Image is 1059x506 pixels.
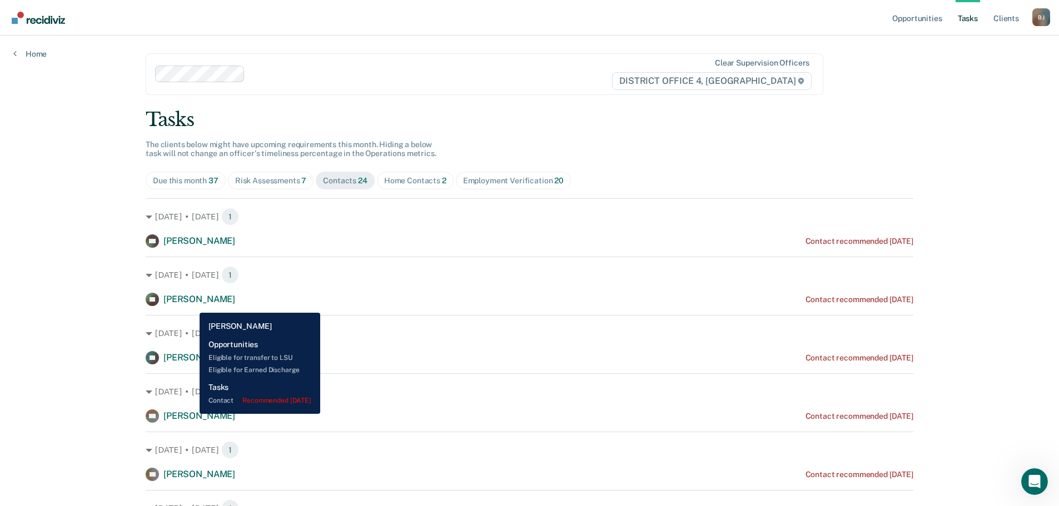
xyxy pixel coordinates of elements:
[163,410,235,421] span: [PERSON_NAME]
[163,294,235,304] span: [PERSON_NAME]
[463,176,564,186] div: Employment Verification
[442,176,446,185] span: 2
[163,236,235,246] span: [PERSON_NAME]
[146,108,913,131] div: Tasks
[612,72,812,90] span: DISTRICT OFFICE 4, [GEOGRAPHIC_DATA]
[13,49,47,59] a: Home
[153,176,218,186] div: Due this month
[221,324,239,342] span: 1
[221,208,239,226] span: 1
[221,441,239,459] span: 1
[1032,8,1050,26] div: B J
[208,176,218,185] span: 37
[358,176,367,185] span: 24
[384,176,446,186] div: Home Contacts
[146,324,913,342] div: [DATE] • [DATE] 1
[806,353,913,363] div: Contact recommended [DATE]
[221,383,239,400] span: 1
[1032,8,1050,26] button: Profile dropdown button
[715,58,809,68] div: Clear supervision officers
[806,412,913,421] div: Contact recommended [DATE]
[806,295,913,304] div: Contact recommended [DATE]
[146,383,913,400] div: [DATE] • [DATE] 1
[806,237,913,246] div: Contact recommended [DATE]
[146,441,913,459] div: [DATE] • [DATE] 1
[806,470,913,479] div: Contact recommended [DATE]
[146,140,436,158] span: The clients below might have upcoming requirements this month. Hiding a below task will not chang...
[12,12,65,24] img: Recidiviz
[163,352,235,363] span: [PERSON_NAME]
[146,266,913,284] div: [DATE] • [DATE] 1
[554,176,564,185] span: 20
[301,176,306,185] span: 7
[1021,468,1048,495] iframe: Intercom live chat
[146,208,913,226] div: [DATE] • [DATE] 1
[323,176,367,186] div: Contacts
[235,176,307,186] div: Risk Assessments
[163,469,235,479] span: [PERSON_NAME]
[221,266,239,284] span: 1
